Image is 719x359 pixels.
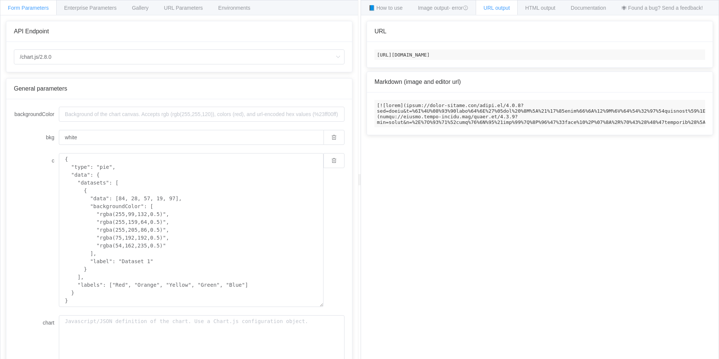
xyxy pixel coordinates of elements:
[374,28,386,34] span: URL
[449,5,468,11] span: - error
[368,5,403,11] span: 📘 How to use
[14,130,59,145] label: bkg
[64,5,117,11] span: Enterprise Parameters
[418,5,468,11] span: Image output
[374,79,461,85] span: Markdown (image and editor url)
[8,5,49,11] span: Form Parameters
[59,130,324,145] input: Background of the chart canvas. Accepts rgb (rgb(255,255,120)), colors (red), and url-encoded hex...
[132,5,148,11] span: Gallery
[14,28,49,34] span: API Endpoint
[374,100,705,127] code: [![lorem](ipsum://dolor-sitame.con/adipi.el/4.0.8?sed=doeiu&t=%6I%4U%08%93%90labo%64%6E%27%05dol%...
[484,5,510,11] span: URL output
[218,5,250,11] span: Environments
[14,107,59,122] label: backgroundColor
[164,5,203,11] span: URL Parameters
[525,5,555,11] span: HTML output
[571,5,606,11] span: Documentation
[14,85,67,92] span: General parameters
[374,49,705,60] code: [URL][DOMAIN_NAME]
[14,153,59,168] label: c
[14,49,345,64] input: Select
[59,107,345,122] input: Background of the chart canvas. Accepts rgb (rgb(255,255,120)), colors (red), and url-encoded hex...
[14,315,59,330] label: chart
[622,5,703,11] span: 🕷 Found a bug? Send a feedback!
